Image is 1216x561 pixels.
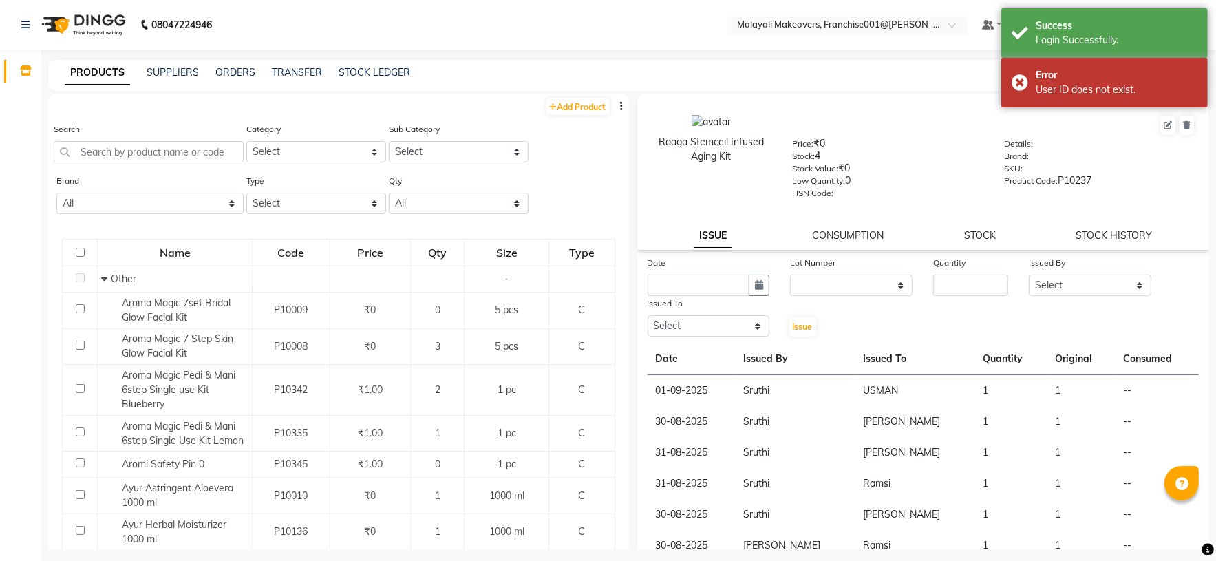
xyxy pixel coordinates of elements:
[35,6,129,44] img: logo
[735,499,855,530] td: Sruthi
[855,530,974,561] td: Ramsi
[98,240,251,265] div: Name
[974,375,1047,407] td: 1
[789,317,816,337] button: Issue
[122,332,233,359] span: Aroma Magic 7 Step Skin Glow Facial Kit
[364,525,376,538] span: ₹0
[147,66,199,78] a: SUPPLIERS
[735,375,855,407] td: Sruthi
[1004,150,1029,162] label: Brand:
[974,437,1047,468] td: 1
[489,525,524,538] span: 1000 ml
[364,304,376,316] span: ₹0
[151,6,212,44] b: 08047224946
[435,525,440,538] span: 1
[648,375,736,407] td: 01-09-2025
[1036,19,1197,33] div: Success
[1004,173,1195,193] div: P10237
[964,229,996,242] a: STOCK
[1047,530,1116,561] td: 1
[648,343,736,375] th: Date
[855,499,974,530] td: [PERSON_NAME]
[364,340,376,352] span: ₹0
[855,468,974,499] td: Ramsi
[578,340,585,352] span: C
[1004,175,1058,187] label: Product Code:
[1076,229,1153,242] a: STOCK HISTORY
[358,383,383,396] span: ₹1.00
[122,482,233,509] span: Ayur Astringent Aloevera 1000 ml
[812,229,884,242] a: CONSUMPTION
[435,489,440,502] span: 1
[272,66,322,78] a: TRANSFER
[735,530,855,561] td: [PERSON_NAME]
[651,135,771,164] div: Raaga Stemcell Infused Aging Kit
[1116,375,1199,407] td: --
[1047,499,1116,530] td: 1
[435,427,440,439] span: 1
[735,437,855,468] td: Sruthi
[578,383,585,396] span: C
[1116,468,1199,499] td: --
[122,297,231,324] span: Aroma Magic 7set Bridal Glow Facial Kit
[694,224,732,248] a: ISSUE
[465,240,548,265] div: Size
[792,136,983,156] div: ₹0
[274,489,308,502] span: P10010
[692,115,731,129] img: avatar
[489,489,524,502] span: 1000 ml
[855,406,974,437] td: [PERSON_NAME]
[274,525,308,538] span: P10136
[1047,375,1116,407] td: 1
[933,257,966,269] label: Quantity
[793,321,813,332] span: Issue
[1047,468,1116,499] td: 1
[253,240,328,265] div: Code
[792,175,845,187] label: Low Quantity:
[389,123,440,136] label: Sub Category
[792,187,833,200] label: HSN Code:
[498,458,516,470] span: 1 pc
[1047,406,1116,437] td: 1
[54,123,80,136] label: Search
[504,273,509,285] span: -
[498,427,516,439] span: 1 pc
[855,343,974,375] th: Issued To
[498,383,516,396] span: 1 pc
[1036,33,1197,47] div: Login Successfully.
[578,458,585,470] span: C
[1116,530,1199,561] td: --
[974,406,1047,437] td: 1
[246,123,281,136] label: Category
[331,240,410,265] div: Price
[1047,437,1116,468] td: 1
[1116,406,1199,437] td: --
[122,458,204,470] span: Aromi Safety Pin 0
[122,369,235,410] span: Aroma Magic Pedi & Mani 6step Single use Kit Blueberry
[274,304,308,316] span: P10009
[648,257,666,269] label: Date
[855,437,974,468] td: [PERSON_NAME]
[546,98,610,115] a: Add Product
[578,304,585,316] span: C
[792,150,815,162] label: Stock:
[648,437,736,468] td: 31-08-2025
[274,383,308,396] span: P10342
[792,149,983,168] div: 4
[435,458,440,470] span: 0
[974,530,1047,561] td: 1
[648,406,736,437] td: 30-08-2025
[974,499,1047,530] td: 1
[412,240,463,265] div: Qty
[735,468,855,499] td: Sruthi
[1116,437,1199,468] td: --
[855,375,974,407] td: USMAN
[122,518,226,545] span: Ayur Herbal Moisturizer 1000 ml
[550,240,613,265] div: Type
[54,141,244,162] input: Search by product name or code
[792,173,983,193] div: 0
[792,161,983,180] div: ₹0
[339,66,410,78] a: STOCK LEDGER
[1047,343,1116,375] th: Original
[389,175,402,187] label: Qty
